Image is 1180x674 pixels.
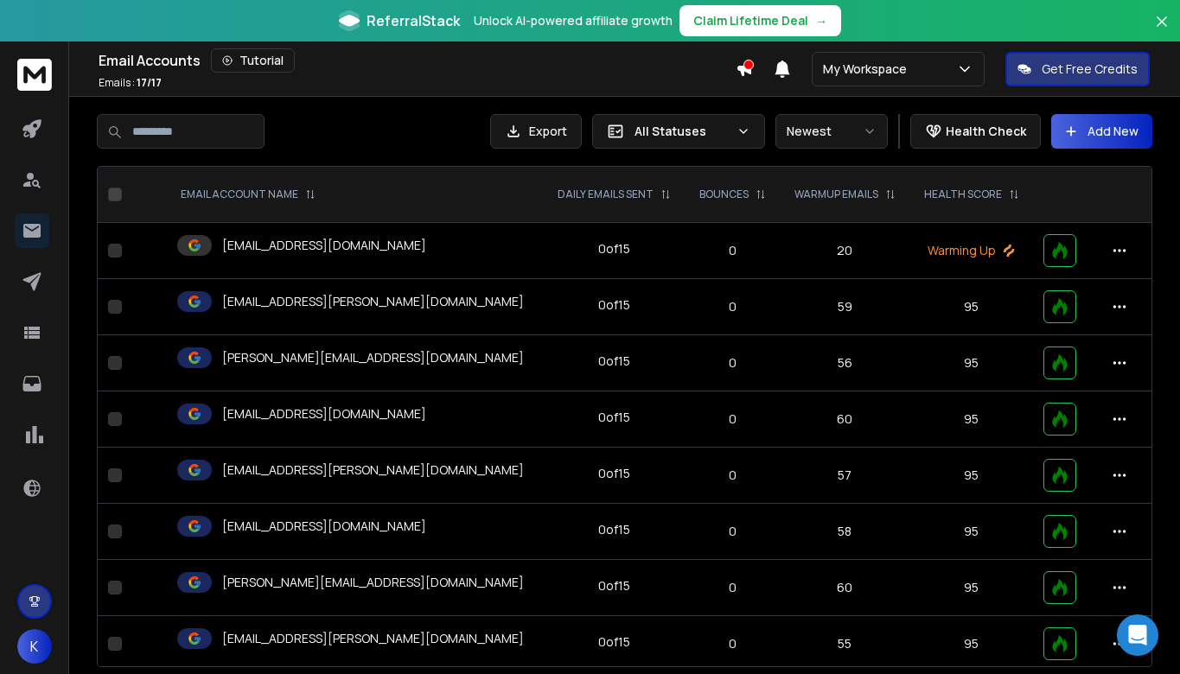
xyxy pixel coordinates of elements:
[909,335,1033,391] td: 95
[474,12,673,29] p: Unlock AI-powered affiliate growth
[696,298,770,315] p: 0
[1051,114,1152,149] button: Add New
[794,188,878,201] p: WARMUP EMAILS
[909,448,1033,504] td: 95
[598,577,630,595] div: 0 of 15
[780,448,909,504] td: 57
[17,629,52,664] button: K
[696,410,770,428] p: 0
[696,467,770,484] p: 0
[99,76,162,90] p: Emails :
[598,409,630,426] div: 0 of 15
[946,123,1026,140] p: Health Check
[910,114,1041,149] button: Health Check
[211,48,295,73] button: Tutorial
[909,279,1033,335] td: 95
[1005,52,1150,86] button: Get Free Credits
[780,223,909,279] td: 20
[222,461,524,479] p: [EMAIL_ADDRESS][PERSON_NAME][DOMAIN_NAME]
[780,335,909,391] td: 56
[696,523,770,540] p: 0
[598,465,630,482] div: 0 of 15
[780,616,909,672] td: 55
[699,188,749,201] p: BOUNCES
[909,560,1033,616] td: 95
[780,560,909,616] td: 60
[222,237,426,254] p: [EMAIL_ADDRESS][DOMAIN_NAME]
[598,521,630,538] div: 0 of 15
[635,123,730,140] p: All Statuses
[775,114,888,149] button: Newest
[909,504,1033,560] td: 95
[780,391,909,448] td: 60
[222,293,524,310] p: [EMAIL_ADDRESS][PERSON_NAME][DOMAIN_NAME]
[696,242,770,259] p: 0
[598,240,630,258] div: 0 of 15
[598,296,630,314] div: 0 of 15
[780,279,909,335] td: 59
[909,616,1033,672] td: 95
[222,349,524,366] p: [PERSON_NAME][EMAIL_ADDRESS][DOMAIN_NAME]
[598,353,630,370] div: 0 of 15
[1117,614,1158,656] div: Open Intercom Messenger
[1042,60,1138,78] p: Get Free Credits
[920,242,1023,259] p: Warming Up
[909,391,1033,448] td: 95
[598,633,630,651] div: 0 of 15
[823,60,914,78] p: My Workspace
[815,12,827,29] span: →
[137,75,162,90] span: 17 / 17
[367,10,460,31] span: ReferralStack
[1151,10,1173,52] button: Close banner
[222,574,524,591] p: [PERSON_NAME][EMAIL_ADDRESS][DOMAIN_NAME]
[558,188,654,201] p: DAILY EMAILS SENT
[490,114,582,149] button: Export
[222,630,524,647] p: [EMAIL_ADDRESS][PERSON_NAME][DOMAIN_NAME]
[780,504,909,560] td: 58
[679,5,841,36] button: Claim Lifetime Deal→
[181,188,316,201] div: EMAIL ACCOUNT NAME
[924,188,1002,201] p: HEALTH SCORE
[99,48,736,73] div: Email Accounts
[696,354,770,372] p: 0
[222,518,426,535] p: [EMAIL_ADDRESS][DOMAIN_NAME]
[696,635,770,652] p: 0
[696,579,770,596] p: 0
[222,405,426,423] p: [EMAIL_ADDRESS][DOMAIN_NAME]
